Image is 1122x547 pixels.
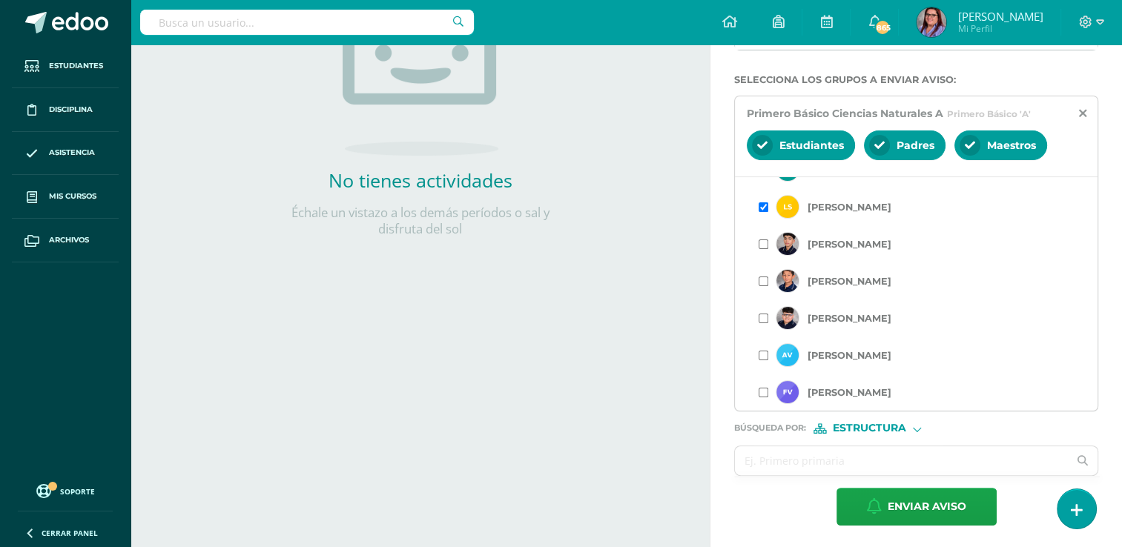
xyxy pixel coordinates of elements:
input: Ej. Primero primaria [735,446,1068,475]
img: student [776,270,799,292]
span: Estructura [833,424,906,432]
span: Enviar aviso [888,488,966,525]
span: Maestros [987,139,1036,152]
img: student [776,307,799,329]
a: Asistencia [12,132,119,176]
span: Primero Básico Ciencias Naturales A [747,107,943,120]
span: Padres [897,139,934,152]
button: Enviar aviso [836,488,997,526]
label: Selecciona los grupos a enviar aviso : [734,74,1098,85]
div: [object Object] [814,423,925,434]
a: Disciplina [12,88,119,132]
label: [PERSON_NAME] [808,313,891,324]
span: Soporte [60,486,95,497]
span: Disciplina [49,104,93,116]
img: student [776,381,799,403]
span: Mis cursos [49,190,96,202]
span: Primero Básico 'A' [947,108,1031,119]
h2: No tienes actividades [272,168,569,193]
img: student [776,196,799,218]
span: Búsqueda por : [734,424,806,432]
img: d76661cb19da47c8721aaba634ec83f7.png [917,7,946,37]
span: Estudiantes [779,139,844,152]
a: Archivos [12,219,119,262]
label: [PERSON_NAME] [808,276,891,287]
p: Échale un vistazo a los demás períodos o sal y disfruta del sol [272,205,569,237]
img: student [776,344,799,366]
label: [PERSON_NAME] [808,387,891,398]
span: 865 [874,19,891,36]
label: [PERSON_NAME] [808,239,891,250]
input: Busca un usuario... [140,10,474,35]
a: Soporte [18,480,113,500]
span: Mi Perfil [957,22,1043,35]
label: [PERSON_NAME] [808,202,891,213]
span: Estudiantes [49,60,103,72]
span: Asistencia [49,147,95,159]
label: [PERSON_NAME] [808,350,891,361]
a: Estudiantes [12,44,119,88]
span: [PERSON_NAME] [957,9,1043,24]
a: Mis cursos [12,175,119,219]
span: Archivos [49,234,89,246]
span: Cerrar panel [42,528,98,538]
img: student [776,233,799,255]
